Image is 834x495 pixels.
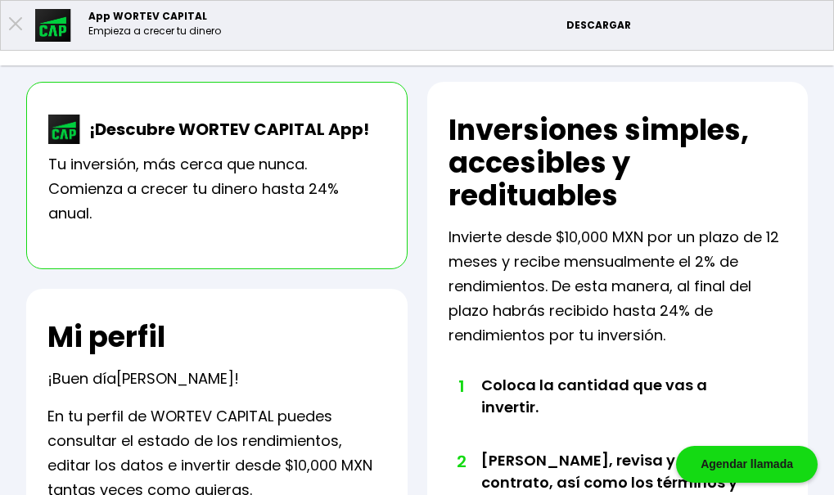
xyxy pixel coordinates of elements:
[48,115,81,144] img: wortev-capital-app-icon
[48,152,385,226] p: Tu inversión, más cerca que nunca. Comienza a crecer tu dinero hasta 24% anual.
[457,374,465,398] span: 1
[449,114,787,212] h2: Inversiones simples, accesibles y redituables
[481,374,753,449] li: Coloca la cantidad que vas a invertir.
[88,24,221,38] p: Empieza a crecer tu dinero
[457,449,465,474] span: 2
[676,446,818,483] div: Agendar llamada
[449,225,787,348] p: Invierte desde $10,000 MXN por un plazo de 12 meses y recibe mensualmente el 2% de rendimientos. ...
[35,9,72,42] img: appicon
[47,321,165,353] h2: Mi perfil
[566,18,825,33] p: DESCARGAR
[88,9,221,24] p: App WORTEV CAPITAL
[116,368,234,389] span: [PERSON_NAME]
[47,367,239,391] p: ¡Buen día !
[81,117,369,142] p: ¡Descubre WORTEV CAPITAL App!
